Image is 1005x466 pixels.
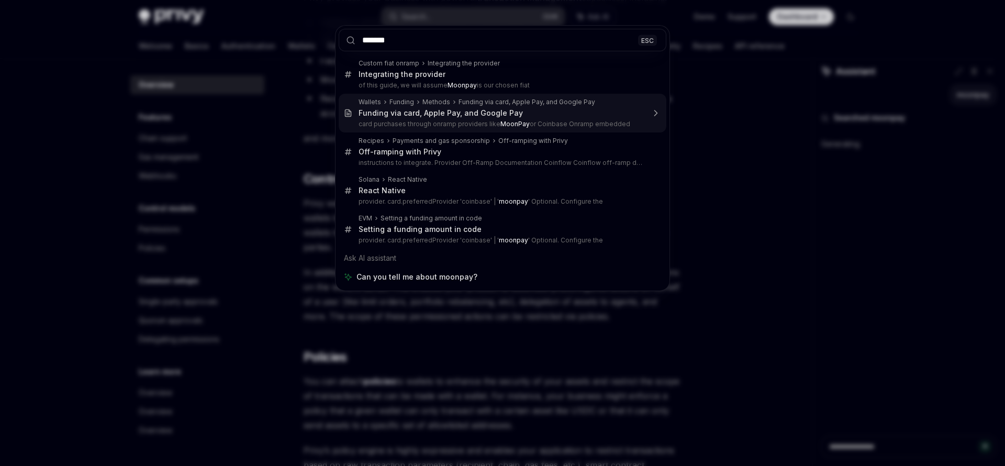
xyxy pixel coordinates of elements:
div: Integrating the provider [428,59,500,68]
p: provider. card.preferredProvider 'coinbase' | ' ' Optional. Configure the [359,236,644,245]
span: Can you tell me about moonpay? [356,272,477,282]
div: Custom fiat onramp [359,59,419,68]
div: Ask AI assistant [339,249,666,268]
div: React Native [359,186,406,195]
div: Off-ramping with Privy [359,147,441,157]
div: Off-ramping with Privy [498,137,568,145]
p: instructions to integrate. Provider Off-Ramp Documentation Coinflow Coinflow off-ramp docs [359,159,644,167]
div: Integrating the provider [359,70,445,79]
div: Solana [359,175,379,184]
div: Methods [422,98,450,106]
div: Setting a funding amount in code [359,225,482,234]
div: Payments and gas sponsorship [393,137,490,145]
p: of this guide, we will assume is our chosen fiat [359,81,644,90]
div: Recipes [359,137,384,145]
div: EVM [359,214,372,223]
b: moonpay [499,197,528,205]
b: moonpay [499,236,528,244]
div: ESC [638,35,657,46]
div: Funding via card, Apple Pay, and Google Pay [359,108,523,118]
b: Moonpay [448,81,477,89]
p: provider. card.preferredProvider 'coinbase' | ' ' Optional. Configure the [359,197,644,206]
div: Funding [389,98,414,106]
div: Funding via card, Apple Pay, and Google Pay [459,98,595,106]
div: Wallets [359,98,381,106]
div: Setting a funding amount in code [381,214,482,223]
div: React Native [388,175,427,184]
p: card purchases through onramp providers like or Coinbase Onramp embedded [359,120,644,128]
b: MoonPay [500,120,530,128]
